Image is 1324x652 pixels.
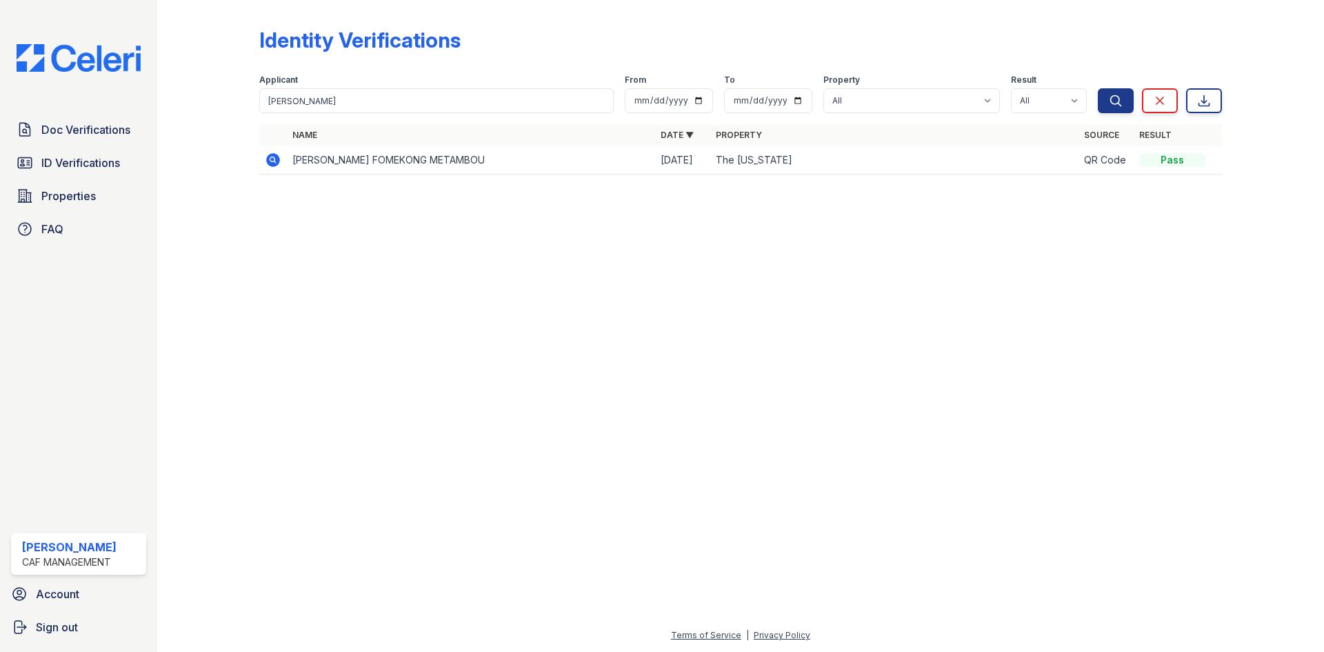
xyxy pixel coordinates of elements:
[6,580,152,608] a: Account
[1084,130,1119,140] a: Source
[1139,130,1172,140] a: Result
[41,121,130,138] span: Doc Verifications
[6,44,152,72] img: CE_Logo_Blue-a8612792a0a2168367f1c8372b55b34899dd931a85d93a1a3d3e32e68fde9ad4.png
[11,182,146,210] a: Properties
[823,75,860,86] label: Property
[671,630,741,640] a: Terms of Service
[22,539,117,555] div: [PERSON_NAME]
[1011,75,1036,86] label: Result
[1079,146,1134,175] td: QR Code
[11,149,146,177] a: ID Verifications
[724,75,735,86] label: To
[1139,153,1205,167] div: Pass
[661,130,694,140] a: Date ▼
[41,221,63,237] span: FAQ
[710,146,1079,175] td: The [US_STATE]
[36,586,79,602] span: Account
[22,555,117,569] div: CAF Management
[716,130,762,140] a: Property
[292,130,317,140] a: Name
[41,155,120,171] span: ID Verifications
[11,116,146,144] a: Doc Verifications
[746,630,749,640] div: |
[655,146,710,175] td: [DATE]
[11,215,146,243] a: FAQ
[36,619,78,635] span: Sign out
[259,88,614,113] input: Search by name or phone number
[259,28,461,52] div: Identity Verifications
[287,146,655,175] td: [PERSON_NAME] FOMEKONG METAMBOU
[41,188,96,204] span: Properties
[6,613,152,641] a: Sign out
[754,630,810,640] a: Privacy Policy
[259,75,298,86] label: Applicant
[625,75,646,86] label: From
